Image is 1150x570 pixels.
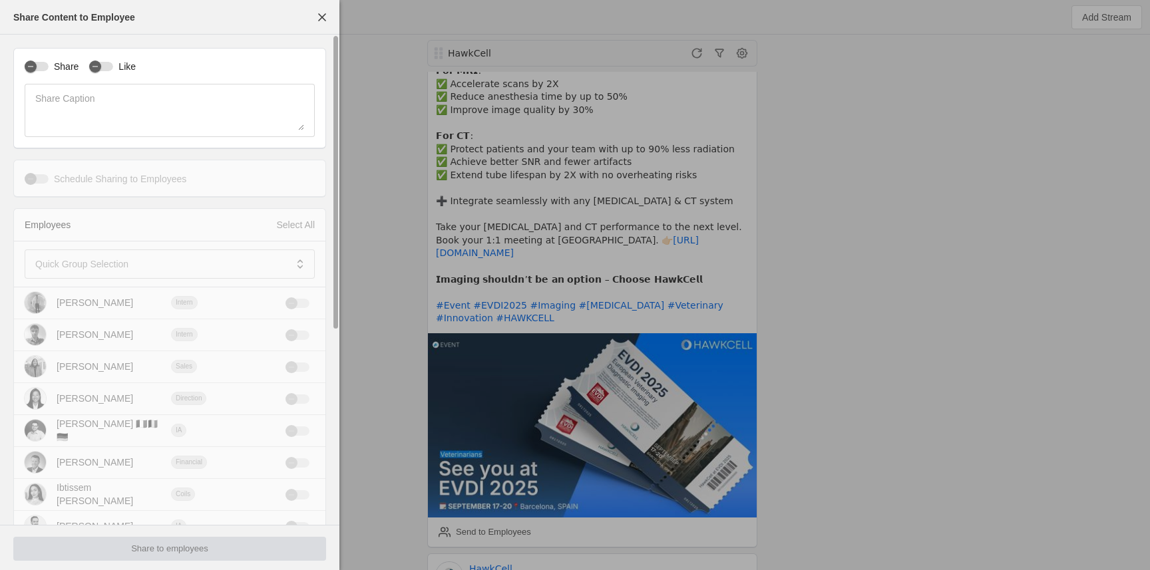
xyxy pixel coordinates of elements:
div: Sales [171,360,197,373]
div: Intern [171,296,198,309]
div: [PERSON_NAME] [57,296,133,309]
div: Share Content to Employee [13,11,135,24]
div: [PERSON_NAME] 🇫🇷🇧🇪🇩🇪 [57,417,160,444]
div: [PERSON_NAME] [57,519,133,533]
div: Intern [171,328,198,341]
img: cache [25,388,46,409]
label: Like [113,60,136,73]
div: Ibtissem [PERSON_NAME] [57,481,160,507]
img: cache [25,324,46,345]
div: [PERSON_NAME] [57,360,133,373]
div: Direction [171,392,206,405]
mat-label: Quick Group Selection [35,256,128,272]
img: cache [25,452,46,473]
div: [PERSON_NAME] [57,328,133,341]
img: cache [25,356,46,377]
div: IA [171,424,186,437]
div: Financial [171,456,207,469]
div: Select All [276,218,315,231]
img: cache [25,515,46,537]
mat-label: Share Caption [35,90,95,106]
img: cache [25,420,46,441]
label: Schedule Sharing to Employees [49,172,186,186]
img: cache [25,484,46,505]
span: Employees [25,219,71,230]
div: [PERSON_NAME] [57,392,133,405]
div: IA [171,519,186,533]
div: [PERSON_NAME] [57,456,133,469]
img: cache [25,292,46,313]
label: Share [49,60,79,73]
div: Coils [171,488,195,501]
